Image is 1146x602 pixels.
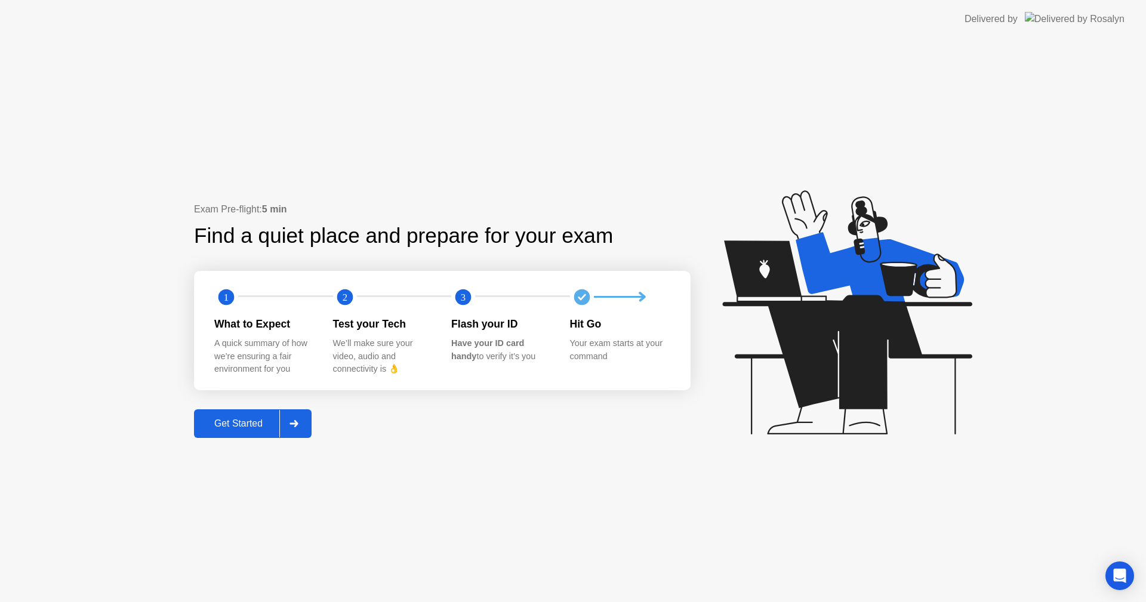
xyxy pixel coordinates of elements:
div: Get Started [198,418,279,429]
text: 3 [461,291,466,302]
div: Find a quiet place and prepare for your exam [194,220,615,252]
div: Open Intercom Messenger [1105,561,1134,590]
b: 5 min [262,204,287,214]
div: A quick summary of how we’re ensuring a fair environment for you [214,337,314,376]
div: What to Expect [214,316,314,332]
text: 1 [224,291,229,302]
div: Test your Tech [333,316,433,332]
div: to verify it’s you [451,337,551,363]
div: Delivered by [965,12,1018,26]
text: 2 [342,291,347,302]
button: Get Started [194,409,312,438]
b: Have your ID card handy [451,338,524,361]
div: We’ll make sure your video, audio and connectivity is 👌 [333,337,433,376]
div: Your exam starts at your command [570,337,670,363]
img: Delivered by Rosalyn [1025,12,1125,26]
div: Hit Go [570,316,670,332]
div: Exam Pre-flight: [194,202,691,217]
div: Flash your ID [451,316,551,332]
